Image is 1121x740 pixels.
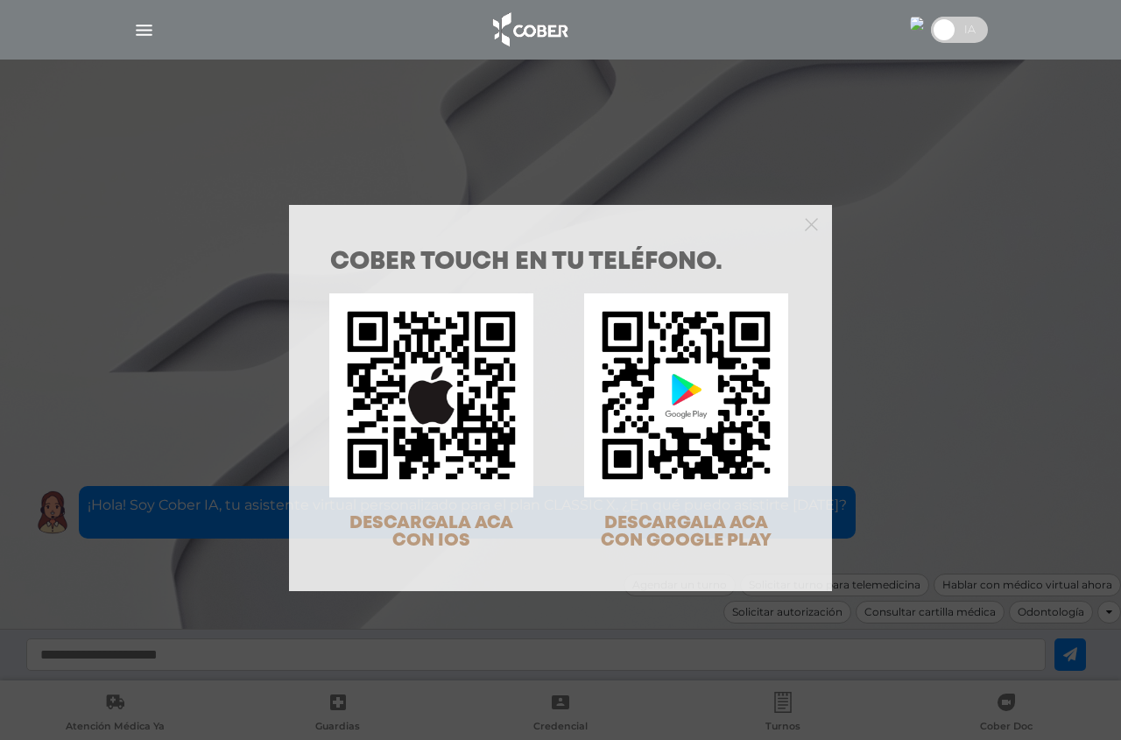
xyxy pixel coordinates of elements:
[601,515,772,549] span: DESCARGALA ACA CON GOOGLE PLAY
[584,293,788,497] img: qr-code
[329,293,533,497] img: qr-code
[330,250,791,275] h1: COBER TOUCH en tu teléfono.
[805,215,818,231] button: Close
[349,515,513,549] span: DESCARGALA ACA CON IOS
